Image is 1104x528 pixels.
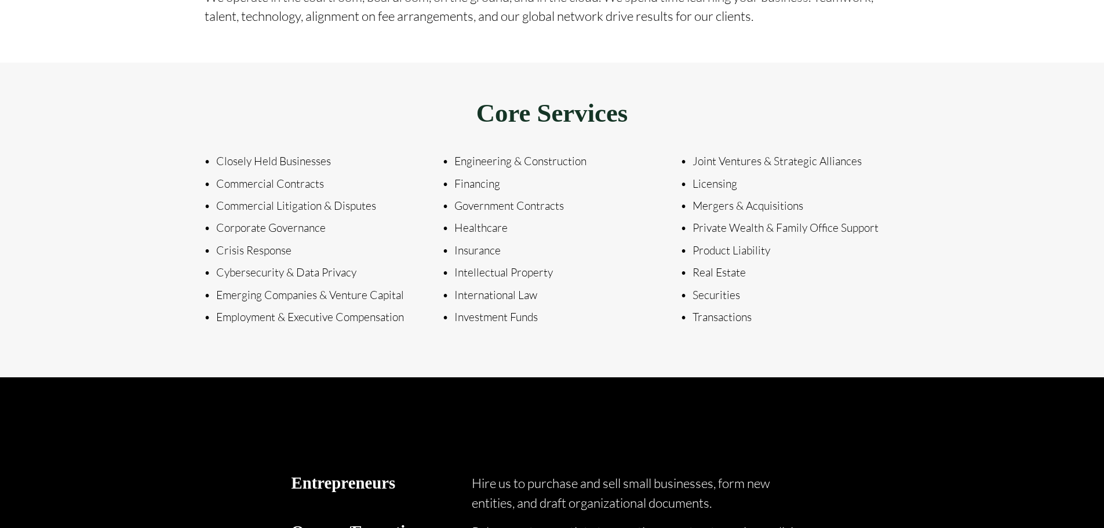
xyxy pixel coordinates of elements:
p: Private Wealth & Family Office Support [693,220,899,236]
p: Financing [454,176,661,192]
p: Transactions [693,309,899,326]
p: Crisis Response [216,242,423,259]
p: Engineering & Construction [454,153,661,170]
p: International Law [454,287,661,304]
p: Corporate Governance [216,220,423,236]
p: Investment Funds [454,309,661,326]
p: Real Estate [693,264,899,281]
p: Licensing [693,176,899,192]
p: Insurance [454,242,661,259]
p: Emerging Companies & Venture Capital [216,287,423,304]
h3: Entrepreneurs [292,474,452,493]
p: Government Contracts [454,198,661,214]
p: Closely Held Businesses [216,153,423,170]
h2: Core Services [205,99,900,128]
p: Intellectual Property [454,264,661,281]
p: Hire us to purchase and sell small businesses, form new entities, and draft organizational docume... [472,474,813,512]
p: Cybersecurity & Data Privacy [216,264,423,281]
p: Product Liability [693,242,899,259]
p: Employment & Executive Compensation [216,309,423,326]
p: Commercial Litigation & Disputes [216,198,423,214]
p: Mergers & Acquisitions [693,198,899,214]
p: Commercial Contracts [216,176,423,192]
p: Securities [693,287,899,304]
p: Healthcare [454,220,661,236]
p: Joint Ventures & Strategic Alliances [693,153,899,170]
